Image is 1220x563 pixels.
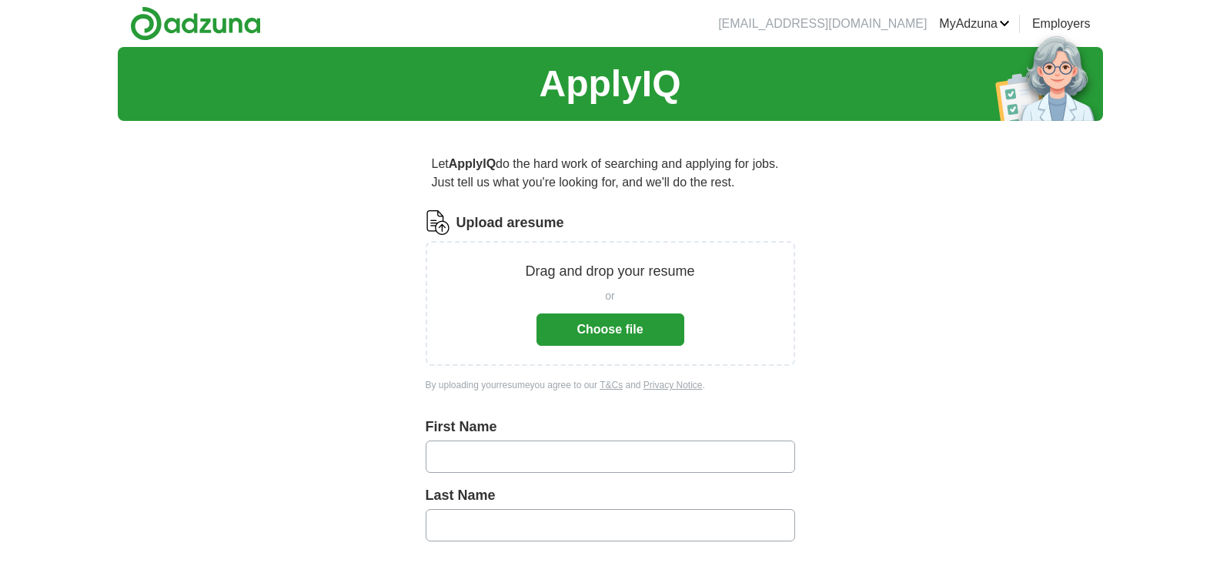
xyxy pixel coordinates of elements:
[525,261,694,282] p: Drag and drop your resume
[536,313,684,346] button: Choose file
[426,378,795,392] div: By uploading your resume you agree to our and .
[426,485,795,506] label: Last Name
[600,380,623,390] a: T&Cs
[426,210,450,235] img: CV Icon
[643,380,703,390] a: Privacy Notice
[939,15,1010,33] a: MyAdzuna
[130,6,261,41] img: Adzuna logo
[1032,15,1091,33] a: Employers
[449,157,496,170] strong: ApplyIQ
[456,213,564,233] label: Upload a resume
[605,288,614,304] span: or
[718,15,927,33] li: [EMAIL_ADDRESS][DOMAIN_NAME]
[426,149,795,198] p: Let do the hard work of searching and applying for jobs. Just tell us what you're looking for, an...
[426,417,795,437] label: First Name
[539,56,680,112] h1: ApplyIQ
